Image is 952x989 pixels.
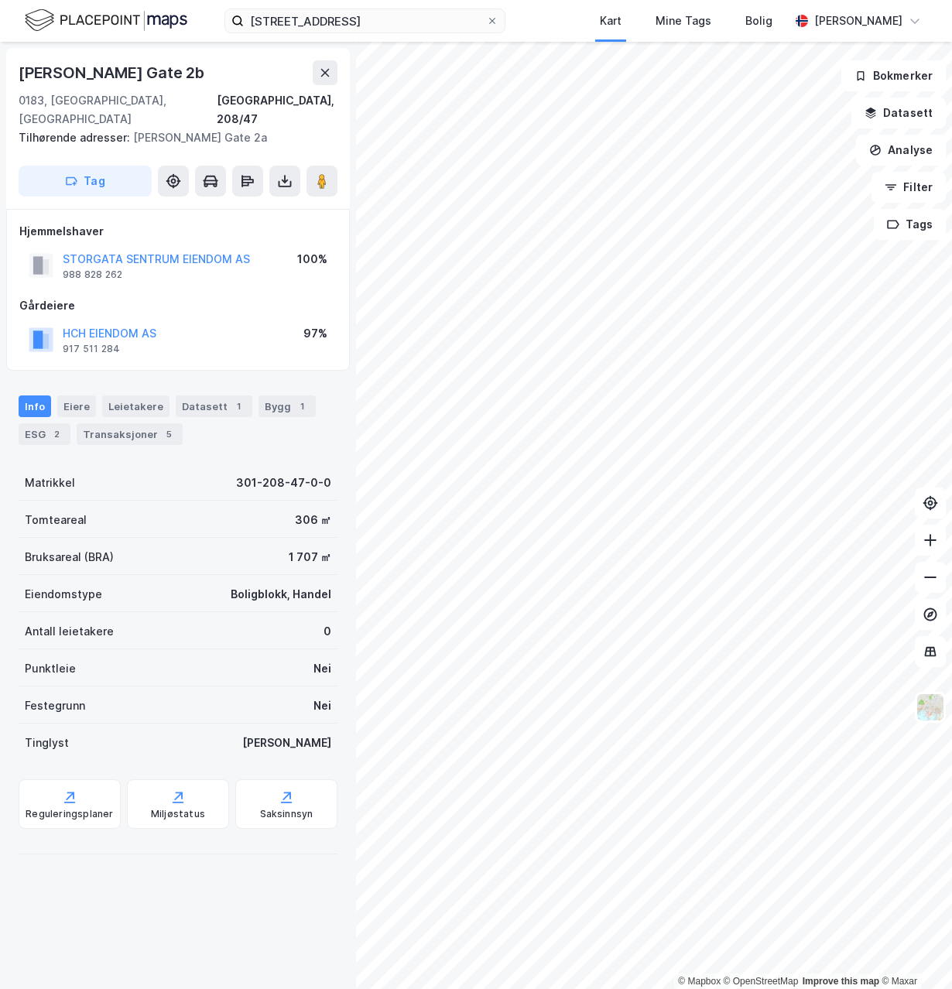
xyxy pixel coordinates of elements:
[19,296,337,315] div: Gårdeiere
[244,9,486,33] input: Søk på adresse, matrikkel, gårdeiere, leietakere eller personer
[25,511,87,529] div: Tomteareal
[25,659,76,678] div: Punktleie
[25,474,75,492] div: Matrikkel
[242,734,331,752] div: [PERSON_NAME]
[874,209,946,240] button: Tags
[814,12,902,30] div: [PERSON_NAME]
[217,91,337,128] div: [GEOGRAPHIC_DATA], 208/47
[25,696,85,715] div: Festegrunn
[231,399,246,414] div: 1
[294,399,310,414] div: 1
[260,808,313,820] div: Saksinnsyn
[297,250,327,269] div: 100%
[25,548,114,566] div: Bruksareal (BRA)
[19,423,70,445] div: ESG
[25,7,187,34] img: logo.f888ab2527a4732fd821a326f86c7f29.svg
[161,426,176,442] div: 5
[63,343,120,355] div: 917 511 284
[19,222,337,241] div: Hjemmelshaver
[176,395,252,417] div: Datasett
[19,128,325,147] div: [PERSON_NAME] Gate 2a
[19,395,51,417] div: Info
[57,395,96,417] div: Eiere
[678,976,721,987] a: Mapbox
[19,131,133,144] span: Tilhørende adresser:
[102,395,170,417] div: Leietakere
[803,976,879,987] a: Improve this map
[49,426,64,442] div: 2
[295,511,331,529] div: 306 ㎡
[600,12,622,30] div: Kart
[851,98,946,128] button: Datasett
[19,166,152,197] button: Tag
[63,269,122,281] div: 988 828 262
[289,548,331,566] div: 1 707 ㎡
[916,693,945,722] img: Z
[236,474,331,492] div: 301-208-47-0-0
[77,423,183,445] div: Transaksjoner
[724,976,799,987] a: OpenStreetMap
[151,808,205,820] div: Miljøstatus
[26,808,113,820] div: Reguleringsplaner
[324,622,331,641] div: 0
[872,172,946,203] button: Filter
[745,12,772,30] div: Bolig
[875,915,952,989] iframe: Chat Widget
[25,585,102,604] div: Eiendomstype
[19,91,217,128] div: 0183, [GEOGRAPHIC_DATA], [GEOGRAPHIC_DATA]
[656,12,711,30] div: Mine Tags
[303,324,327,343] div: 97%
[259,395,316,417] div: Bygg
[25,622,114,641] div: Antall leietakere
[231,585,331,604] div: Boligblokk, Handel
[25,734,69,752] div: Tinglyst
[856,135,946,166] button: Analyse
[313,696,331,715] div: Nei
[313,659,331,678] div: Nei
[19,60,207,85] div: [PERSON_NAME] Gate 2b
[841,60,946,91] button: Bokmerker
